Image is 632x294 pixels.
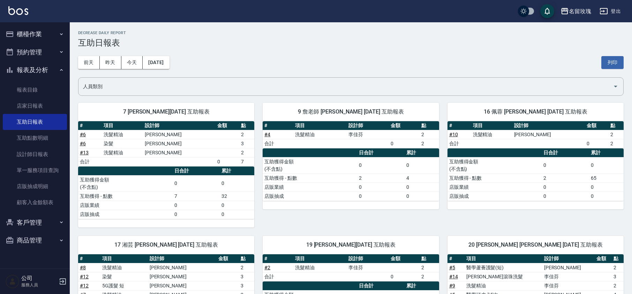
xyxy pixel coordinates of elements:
a: #2 [264,265,270,270]
td: 3 [239,139,254,148]
span: 16 佩蓉 [PERSON_NAME] [DATE] 互助報表 [456,108,615,115]
img: Person [6,274,20,288]
td: 0 [585,139,609,148]
td: 0 [405,192,439,201]
td: 互助獲得 - 點數 [263,173,357,183]
th: 項目 [293,254,347,263]
a: 單一服務項目查詢 [3,162,67,178]
th: 項目 [102,121,143,130]
td: 65 [589,173,624,183]
a: 設計師日報表 [3,146,67,162]
button: 預約管理 [3,43,67,61]
td: 互助獲得金額 (不含點) [263,157,357,173]
td: 0 [389,272,420,281]
th: # [447,121,471,130]
h5: 公司 [21,275,57,282]
td: 李佳芬 [542,281,595,290]
th: # [78,121,102,130]
th: 金額 [216,121,239,130]
th: 點 [239,121,254,130]
button: 客戶管理 [3,214,67,232]
th: 累計 [589,148,624,157]
a: 顧客入金餘額表 [3,194,67,210]
td: 合計 [447,139,471,148]
td: 3 [612,272,624,281]
td: 0 [220,175,254,192]
table: a dense table [447,121,624,148]
th: 金額 [595,254,612,263]
td: [PERSON_NAME] [143,148,216,157]
th: 點 [420,254,439,263]
th: 點 [612,254,624,263]
td: 2 [612,263,624,272]
td: 店販業績 [78,201,173,210]
th: 點 [609,121,624,130]
th: 日合計 [357,148,405,157]
td: [PERSON_NAME] [148,272,217,281]
td: [PERSON_NAME] [143,130,216,139]
span: 9 詹老師 [PERSON_NAME] [DATE] 互助報表 [271,108,430,115]
td: 5G護髮 短 [100,281,148,290]
td: 0 [405,183,439,192]
td: 店販業績 [263,183,357,192]
td: 2 [609,130,624,139]
td: 7 [239,157,254,166]
th: 項目 [471,121,512,130]
td: 店販業績 [447,183,542,192]
td: 2 [420,272,439,281]
a: #13 [80,150,89,155]
button: 名留玫瑰 [558,4,594,18]
td: 2 [420,130,439,139]
th: 項目 [293,121,347,130]
th: 累計 [220,167,254,176]
th: 設計師 [347,254,389,263]
td: 2 [420,139,439,148]
td: 店販抽成 [263,192,357,201]
th: 設計師 [143,121,216,130]
td: 2 [612,281,624,290]
td: 洗髮精油 [102,148,143,157]
td: 合計 [78,157,102,166]
table: a dense table [263,254,439,281]
span: 20 [PERSON_NAME] [PERSON_NAME] [DATE] 互助報表 [456,241,615,248]
button: Open [610,81,621,92]
button: 昨天 [100,56,121,69]
td: [PERSON_NAME] [148,263,217,272]
td: 洗髮精油 [102,130,143,139]
td: 0 [173,175,220,192]
img: Logo [8,6,28,15]
th: 設計師 [347,121,389,130]
td: 0 [357,192,405,201]
td: 2 [420,263,439,272]
th: 項目 [100,254,148,263]
td: 洗髮精油 [293,130,347,139]
a: #12 [80,283,89,288]
a: #9 [449,283,455,288]
a: #8 [80,265,86,270]
td: 2 [239,148,254,157]
td: 0 [589,157,624,173]
td: 李佳芬 [347,263,389,272]
th: 金額 [585,121,609,130]
th: 金額 [389,121,420,130]
td: 7 [173,192,220,201]
th: 點 [239,254,254,263]
td: 0 [542,192,589,201]
span: 17 湘芸 [PERSON_NAME] [DATE] 互助報表 [86,241,246,248]
button: 列印 [601,56,624,69]
td: 3 [239,272,254,281]
td: 2 [609,139,624,148]
td: 0 [173,201,220,210]
td: 互助獲得 - 點數 [78,192,173,201]
a: #4 [264,132,270,137]
th: 設計師 [512,121,585,130]
th: 項目 [465,254,542,263]
th: 累計 [405,148,439,157]
td: 互助獲得金額 (不含點) [78,175,173,192]
table: a dense table [78,121,254,167]
td: 合計 [263,139,293,148]
td: 2 [542,173,589,183]
table: a dense table [263,148,439,201]
td: 0 [542,157,589,173]
th: # [78,254,100,263]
